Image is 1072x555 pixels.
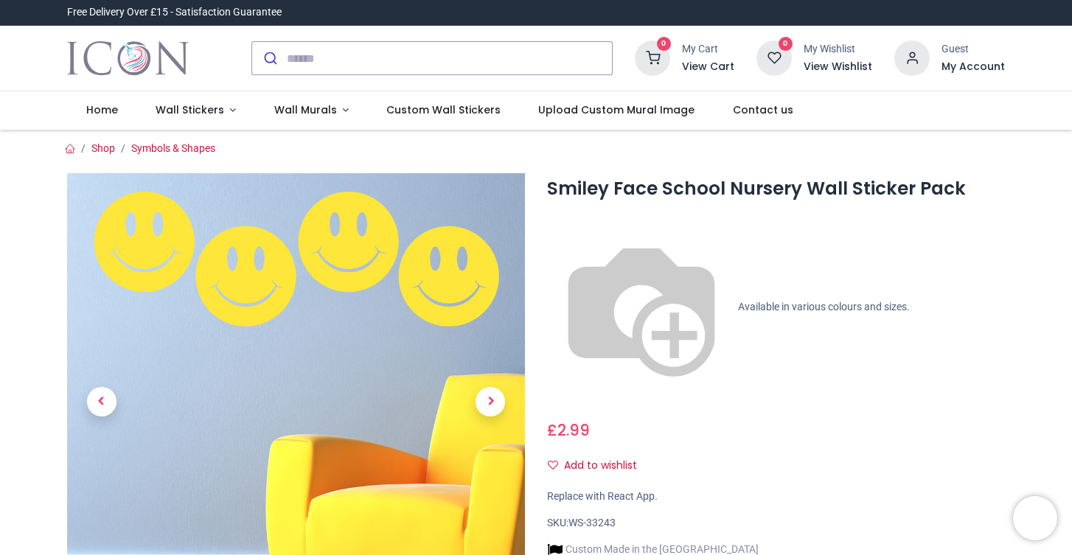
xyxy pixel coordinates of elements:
sup: 0 [657,37,671,51]
a: Wall Murals [255,91,368,130]
span: Previous [87,388,116,417]
a: Logo of Icon Wall Stickers [67,38,189,79]
span: Next [476,388,505,417]
i: Add to wishlist [548,460,558,470]
h1: Smiley Face School Nursery Wall Sticker Pack [547,176,1005,201]
span: £ [547,419,590,441]
span: Home [86,102,118,117]
iframe: Brevo live chat [1013,496,1057,540]
span: Wall Stickers [156,102,224,117]
a: View Cart [682,60,734,74]
span: Upload Custom Mural Image [538,102,695,117]
div: SKU: [547,516,1005,531]
span: 2.99 [557,419,590,441]
img: color-wheel.png [547,213,736,402]
sup: 0 [779,37,793,51]
div: Replace with React App. [547,489,1005,504]
div: Free Delivery Over £15 - Satisfaction Guarantee [67,5,282,20]
a: Shop [91,142,115,154]
a: View Wishlist [804,60,872,74]
span: Available in various colours and sizes. [738,301,910,313]
span: WS-33243 [568,517,616,528]
a: Wall Stickers [136,91,255,130]
div: My Wishlist [804,42,872,57]
span: Wall Murals [274,102,337,117]
button: Submit [252,42,287,74]
a: 0 [635,52,670,63]
div: Guest [942,42,1005,57]
img: Icon Wall Stickers [67,38,189,79]
a: 0 [756,52,792,63]
span: Custom Wall Stickers [386,102,501,117]
button: Add to wishlistAdd to wishlist [547,453,650,478]
a: My Account [942,60,1005,74]
div: My Cart [682,42,734,57]
iframe: Customer reviews powered by Trustpilot [695,5,1005,20]
a: Symbols & Shapes [131,142,215,154]
span: Contact us [733,102,793,117]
